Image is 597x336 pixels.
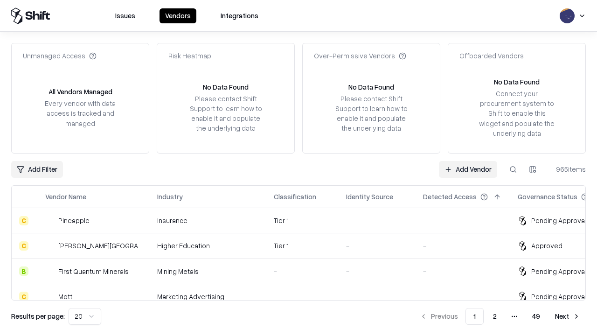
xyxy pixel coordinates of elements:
[157,241,259,251] div: Higher Education
[187,94,264,133] div: Please contact Shift Support to learn how to enable it and populate the underlying data
[531,292,586,301] div: Pending Approval
[168,51,211,61] div: Risk Heatmap
[274,216,331,225] div: Tier 1
[58,241,142,251] div: [PERSON_NAME][GEOGRAPHIC_DATA]
[58,216,90,225] div: Pineapple
[23,51,97,61] div: Unmanaged Access
[274,192,316,202] div: Classification
[45,292,55,301] img: Motti
[58,266,129,276] div: First Quantum Minerals
[346,192,393,202] div: Identity Source
[348,82,394,92] div: No Data Found
[45,192,86,202] div: Vendor Name
[58,292,74,301] div: Motti
[333,94,410,133] div: Please contact Shift Support to learn how to enable it and populate the underlying data
[549,308,586,325] button: Next
[525,308,548,325] button: 49
[19,292,28,301] div: C
[11,161,63,178] button: Add Filter
[157,266,259,276] div: Mining Metals
[45,216,55,225] img: Pineapple
[45,266,55,276] img: First Quantum Minerals
[548,164,586,174] div: 965 items
[203,82,249,92] div: No Data Found
[49,87,112,97] div: All Vendors Managed
[423,241,503,251] div: -
[346,216,408,225] div: -
[19,216,28,225] div: C
[157,292,259,301] div: Marketing Advertising
[486,308,504,325] button: 2
[423,266,503,276] div: -
[423,192,477,202] div: Detected Access
[478,89,555,138] div: Connect your procurement system to Shift to enable this widget and populate the underlying data
[494,77,540,87] div: No Data Found
[160,8,196,23] button: Vendors
[414,308,586,325] nav: pagination
[274,241,331,251] div: Tier 1
[346,241,408,251] div: -
[465,308,484,325] button: 1
[274,292,331,301] div: -
[314,51,406,61] div: Over-Permissive Vendors
[157,216,259,225] div: Insurance
[42,98,119,128] div: Every vendor with data access is tracked and managed
[19,266,28,276] div: B
[531,241,562,251] div: Approved
[45,241,55,251] img: Reichman University
[215,8,264,23] button: Integrations
[346,292,408,301] div: -
[346,266,408,276] div: -
[274,266,331,276] div: -
[531,216,586,225] div: Pending Approval
[439,161,497,178] a: Add Vendor
[423,292,503,301] div: -
[19,241,28,251] div: C
[518,192,577,202] div: Governance Status
[11,311,65,321] p: Results per page:
[423,216,503,225] div: -
[110,8,141,23] button: Issues
[157,192,183,202] div: Industry
[459,51,524,61] div: Offboarded Vendors
[531,266,586,276] div: Pending Approval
